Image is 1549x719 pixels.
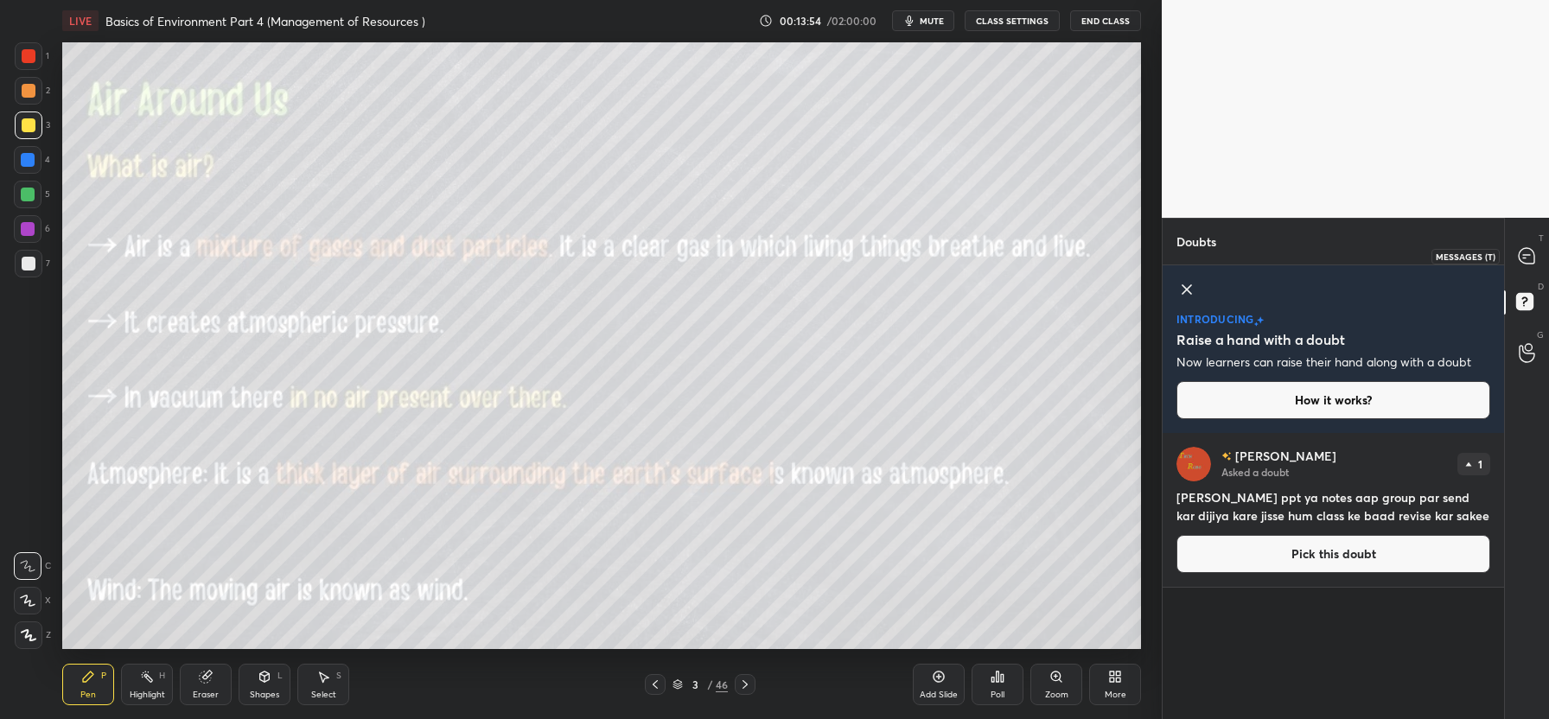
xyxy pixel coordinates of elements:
button: End Class [1070,10,1141,31]
p: Asked a doubt [1221,465,1289,479]
button: CLASS SETTINGS [965,10,1060,31]
img: 3 [1176,447,1211,481]
div: P [101,671,106,680]
img: no-rating-badge.077c3623.svg [1221,452,1232,461]
span: mute [920,15,944,27]
div: H [159,671,165,680]
div: 3 [686,679,704,690]
h4: [PERSON_NAME] ppt ya notes aap group par send kar dijiya kare jisse hum class ke baad revise kar ... [1176,488,1490,525]
div: More [1105,690,1126,699]
div: 6 [14,215,50,243]
div: 2 [15,77,50,105]
div: 1 [15,42,49,70]
button: Pick this doubt [1176,535,1490,573]
h4: Basics of Environment Part 4 (Management of Resources ) [105,13,425,29]
div: L [277,671,283,680]
div: / [707,679,712,690]
img: large-star.026637fe.svg [1257,316,1264,324]
div: 4 [14,146,50,174]
div: Z [15,621,51,649]
div: Zoom [1045,690,1068,699]
div: Add Slide [920,690,958,699]
div: C [14,552,51,580]
button: How it works? [1176,381,1490,419]
img: small-star.76a44327.svg [1254,321,1259,327]
div: 3 [15,111,50,139]
h5: Raise a hand with a doubt [1176,329,1345,350]
button: mute [892,10,954,31]
div: S [336,671,341,680]
div: 46 [716,677,728,692]
div: 7 [15,250,50,277]
div: Shapes [250,690,279,699]
div: LIVE [62,10,99,31]
p: [PERSON_NAME] [1235,449,1336,463]
p: Now learners can raise their hand along with a doubt [1176,353,1471,371]
div: X [14,587,51,614]
div: grid [1163,433,1504,718]
div: Messages (T) [1431,249,1500,264]
p: introducing [1176,314,1254,324]
p: G [1537,328,1544,341]
div: 5 [14,181,50,208]
p: 1 [1478,459,1482,469]
p: D [1538,280,1544,293]
div: Highlight [130,690,165,699]
div: Eraser [193,690,219,699]
div: Pen [80,690,96,699]
div: Select [311,690,336,699]
p: T [1539,232,1544,245]
p: Doubts [1163,219,1230,264]
div: Poll [991,690,1004,699]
